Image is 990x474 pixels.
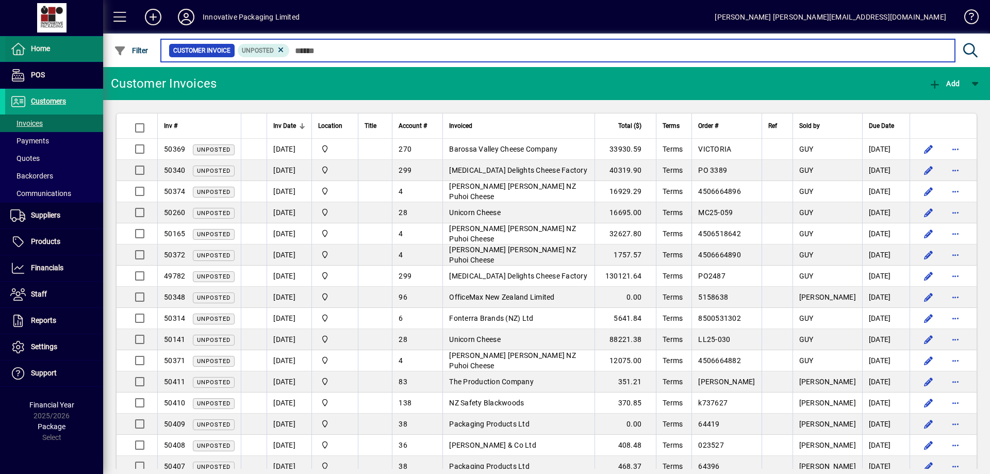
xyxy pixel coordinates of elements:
[197,379,230,386] span: Unposted
[164,145,185,153] span: 50369
[698,356,741,365] span: 4506664882
[449,120,588,132] div: Invoiced
[449,420,530,428] span: Packaging Products Ltd
[920,162,937,178] button: Edit
[595,223,656,244] td: 32627.80
[111,75,217,92] div: Customer Invoices
[947,247,964,263] button: More options
[318,376,352,387] span: Innovative Packaging
[31,211,60,219] span: Suppliers
[595,160,656,181] td: 40319.90
[197,146,230,153] span: Unposted
[197,316,230,322] span: Unposted
[267,287,311,308] td: [DATE]
[111,41,151,60] button: Filter
[449,145,557,153] span: Barossa Valley Cheese Company
[197,273,230,280] span: Unposted
[947,310,964,326] button: More options
[449,182,576,201] span: [PERSON_NAME] [PERSON_NAME] NZ Puhoi Cheese
[920,310,937,326] button: Edit
[920,204,937,221] button: Edit
[947,289,964,305] button: More options
[399,441,407,449] span: 36
[164,272,185,280] span: 49782
[267,414,311,435] td: [DATE]
[10,172,53,180] span: Backorders
[164,208,185,217] span: 50260
[862,414,910,435] td: [DATE]
[399,166,411,174] span: 299
[799,356,814,365] span: GUY
[862,266,910,287] td: [DATE]
[399,251,403,259] span: 4
[768,120,777,132] span: Ref
[31,316,56,324] span: Reports
[197,252,230,259] span: Unposted
[595,244,656,266] td: 1757.57
[698,120,718,132] span: Order #
[929,79,960,88] span: Add
[956,2,977,36] a: Knowledge Base
[267,139,311,160] td: [DATE]
[10,119,43,127] span: Invoices
[698,378,755,386] span: [PERSON_NAME]
[164,120,235,132] div: Inv #
[197,189,230,195] span: Unposted
[267,181,311,202] td: [DATE]
[197,421,230,428] span: Unposted
[449,441,536,449] span: [PERSON_NAME] & Co Ltd
[164,251,185,259] span: 50372
[38,422,65,431] span: Package
[768,120,786,132] div: Ref
[399,335,407,344] span: 28
[663,230,683,238] span: Terms
[920,225,937,242] button: Edit
[31,342,57,351] span: Settings
[318,313,352,324] span: Innovative Packaging
[862,350,910,371] td: [DATE]
[799,145,814,153] span: GUY
[449,272,587,280] span: [MEDICAL_DATA] Delights Cheese Factory
[5,334,103,360] a: Settings
[595,139,656,160] td: 33930.59
[862,139,910,160] td: [DATE]
[318,270,352,282] span: Innovative Packaging
[197,358,230,365] span: Unposted
[399,399,411,407] span: 138
[799,120,820,132] span: Sold by
[947,437,964,453] button: More options
[164,314,185,322] span: 50314
[449,378,534,386] span: The Production Company
[164,335,185,344] span: 50141
[5,308,103,334] a: Reports
[920,352,937,369] button: Edit
[399,314,403,322] span: 6
[663,251,683,259] span: Terms
[318,120,352,132] div: Location
[595,371,656,393] td: 351.21
[920,183,937,200] button: Edit
[799,166,814,174] span: GUY
[318,291,352,303] span: Innovative Packaging
[318,439,352,451] span: Innovative Packaging
[595,287,656,308] td: 0.00
[947,352,964,369] button: More options
[698,166,727,174] span: PO 3389
[197,400,230,407] span: Unposted
[862,202,910,223] td: [DATE]
[663,145,683,153] span: Terms
[31,44,50,53] span: Home
[663,187,683,195] span: Terms
[267,308,311,329] td: [DATE]
[698,208,733,217] span: MC25-059
[399,230,403,238] span: 4
[698,230,741,238] span: 4506518642
[663,399,683,407] span: Terms
[595,308,656,329] td: 5641.84
[449,462,530,470] span: Packaging Products Ltd
[173,45,230,56] span: Customer Invoice
[5,36,103,62] a: Home
[164,356,185,365] span: 50371
[799,314,814,322] span: GUY
[318,143,352,155] span: Innovative Packaging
